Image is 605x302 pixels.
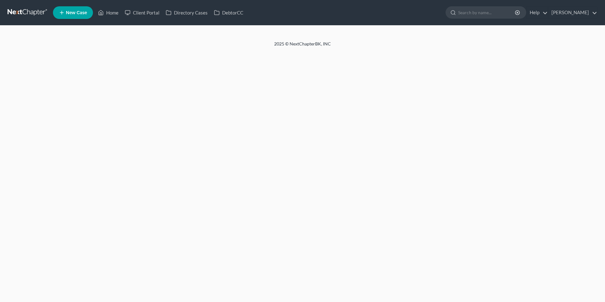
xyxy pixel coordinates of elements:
a: DebtorCC [211,7,246,18]
a: Help [527,7,548,18]
a: [PERSON_NAME] [548,7,597,18]
a: Client Portal [122,7,163,18]
span: New Case [66,10,87,15]
a: Home [95,7,122,18]
input: Search by name... [458,7,516,18]
div: 2025 © NextChapterBK, INC [123,41,482,52]
a: Directory Cases [163,7,211,18]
